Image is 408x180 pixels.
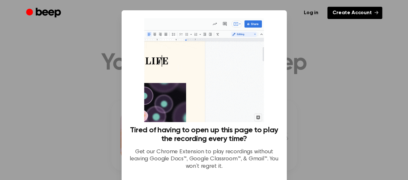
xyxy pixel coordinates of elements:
[129,148,279,170] p: Get our Chrome Extension to play recordings without leaving Google Docs™, Google Classroom™, & Gm...
[299,7,323,19] a: Log in
[26,7,63,19] a: Beep
[144,18,264,122] img: Beep extension in action
[327,7,382,19] a: Create Account
[129,126,279,143] h3: Tired of having to open up this page to play the recording every time?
